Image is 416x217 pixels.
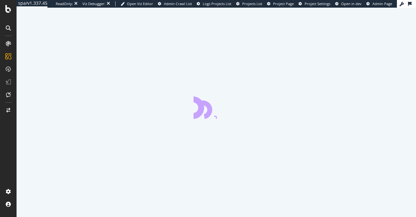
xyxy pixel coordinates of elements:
[341,1,362,6] span: Open in dev
[158,1,192,6] a: Admin Crawl List
[335,1,362,6] a: Open in dev
[82,1,105,6] div: Viz Debugger:
[121,1,153,6] a: Open Viz Editor
[273,1,294,6] span: Project Page
[366,1,392,6] a: Admin Page
[267,1,294,6] a: Project Page
[299,1,330,6] a: Project Settings
[372,1,392,6] span: Admin Page
[242,1,262,6] span: Projects List
[56,1,73,6] div: ReadOnly:
[197,1,231,6] a: Logs Projects List
[164,1,192,6] span: Admin Crawl List
[203,1,231,6] span: Logs Projects List
[305,1,330,6] span: Project Settings
[194,96,239,119] div: animation
[127,1,153,6] span: Open Viz Editor
[236,1,262,6] a: Projects List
